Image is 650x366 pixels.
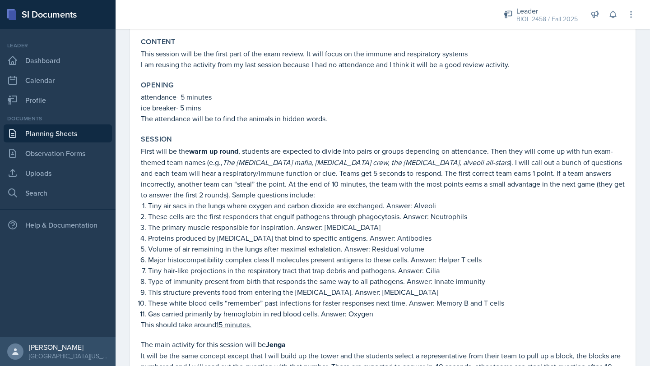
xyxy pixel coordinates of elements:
label: Session [141,135,172,144]
p: Major histocompatibility complex class II molecules present antigens to these cells. Answer: Help... [148,254,625,265]
label: Content [141,37,176,46]
div: [GEOGRAPHIC_DATA][US_STATE] [29,352,108,361]
p: The primary muscle responsible for inspiration. Answer: [MEDICAL_DATA] [148,222,625,233]
div: Leader [4,41,112,50]
label: Opening [141,81,174,90]
p: This should take around [141,319,625,330]
a: Observation Forms [4,144,112,162]
div: BIOL 2458 / Fall 2025 [516,14,578,24]
p: The attendance will be to find the animals in hidden words. [141,113,625,124]
a: Profile [4,91,112,109]
p: The main activity for this session will be [141,339,625,350]
a: Calendar [4,71,112,89]
strong: Jenga [266,339,286,350]
p: Type of immunity present from birth that responds the same way to all pathogens. Answer: Innate i... [148,276,625,287]
p: attendance- 5 minutes [141,91,625,102]
p: Proteins produced by [MEDICAL_DATA] that bind to specific antigens. Answer: Antibodies [148,233,625,243]
p: Tiny hair-like projections in the respiratory tract that trap debris and pathogens. Answer: Cilia [148,265,625,276]
a: Dashboard [4,51,112,69]
p: These cells are the first responders that engulf pathogens through phagocytosis. Answer: Neutrophils [148,211,625,222]
p: This structure prevents food from entering the [MEDICAL_DATA]. Answer: [MEDICAL_DATA] [148,287,625,297]
div: [PERSON_NAME] [29,343,108,352]
p: I am reusing the activity from my last session because I had no attendance and I think it will be... [141,59,625,70]
a: Uploads [4,164,112,182]
p: Tiny air sacs in the lungs where oxygen and carbon dioxide are exchanged. Answer: Alveoli [148,200,625,211]
p: Volume of air remaining in the lungs after maximal exhalation. Answer: Residual volume [148,243,625,254]
a: Planning Sheets [4,124,112,142]
div: Help & Documentation [4,216,112,234]
em: The [MEDICAL_DATA] mafia, [MEDICAL_DATA] crew, the [MEDICAL_DATA], alveoli all-stars [223,157,510,167]
div: Documents [4,114,112,123]
a: Search [4,184,112,202]
strong: warm up round [189,146,238,156]
u: 15 minutes. [216,320,251,329]
p: ice breaker- 5 mins [141,102,625,113]
p: Gas carried primarily by hemoglobin in red blood cells. Answer: Oxygen [148,308,625,319]
div: Leader [516,5,578,16]
p: This session will be the first part of the exam review. It will focus on the immune and respirato... [141,48,625,59]
p: First will be the , students are expected to divide into pairs or groups depending on attendance.... [141,146,625,200]
p: These white blood cells “remember” past infections for faster responses next time. Answer: Memory... [148,297,625,308]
